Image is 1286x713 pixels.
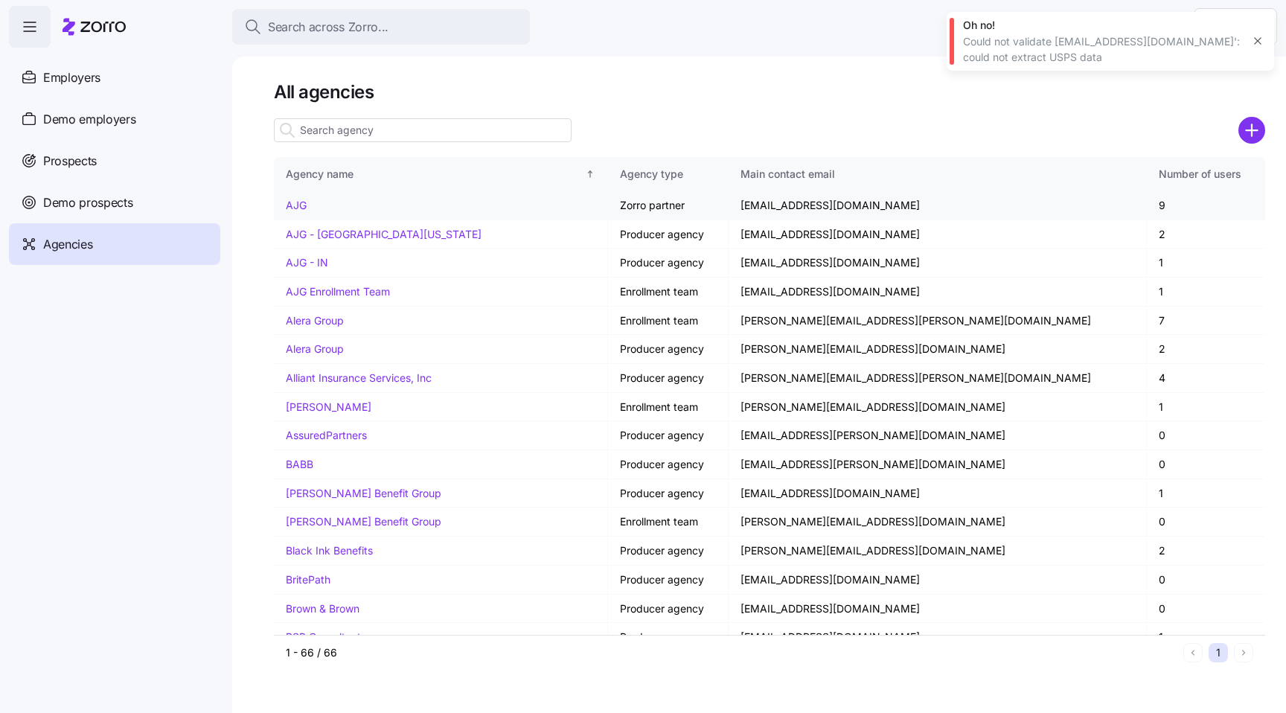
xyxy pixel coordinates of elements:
[1159,166,1253,182] div: Number of users
[608,537,729,566] td: Producer agency
[286,573,330,586] a: BritePath
[729,566,1146,595] td: [EMAIL_ADDRESS][DOMAIN_NAME]
[286,400,371,413] a: [PERSON_NAME]
[1147,450,1265,479] td: 0
[1234,643,1253,662] button: Next page
[286,544,373,557] a: Black Ink Benefits
[729,393,1146,422] td: [PERSON_NAME][EMAIL_ADDRESS][DOMAIN_NAME]
[740,166,1133,182] div: Main contact email
[1238,117,1265,144] svg: add icon
[620,166,717,182] div: Agency type
[608,623,729,652] td: Producer agency
[608,307,729,336] td: Enrollment team
[286,630,366,643] a: BSB Consultants
[286,515,441,528] a: [PERSON_NAME] Benefit Group
[608,191,729,220] td: Zorro partner
[1147,307,1265,336] td: 7
[1147,421,1265,450] td: 0
[963,34,1241,65] div: Could not validate [EMAIL_ADDRESS][DOMAIN_NAME]': could not extract USPS data
[286,602,359,615] a: Brown & Brown
[9,182,220,223] a: Demo prospects
[286,645,1177,660] div: 1 - 66 / 66
[286,256,328,269] a: AJG - IN
[1147,479,1265,508] td: 1
[274,157,608,191] th: Agency nameSorted ascending
[729,364,1146,393] td: [PERSON_NAME][EMAIL_ADDRESS][PERSON_NAME][DOMAIN_NAME]
[729,479,1146,508] td: [EMAIL_ADDRESS][DOMAIN_NAME]
[274,118,572,142] input: Search agency
[286,458,313,470] a: BABB
[608,278,729,307] td: Enrollment team
[729,307,1146,336] td: [PERSON_NAME][EMAIL_ADDRESS][PERSON_NAME][DOMAIN_NAME]
[9,140,220,182] a: Prospects
[1147,335,1265,364] td: 2
[43,235,92,254] span: Agencies
[9,98,220,140] a: Demo employers
[1147,595,1265,624] td: 0
[286,314,344,327] a: Alera Group
[608,220,729,249] td: Producer agency
[43,68,100,87] span: Employers
[1147,537,1265,566] td: 2
[1209,643,1228,662] button: 1
[1147,508,1265,537] td: 0
[608,450,729,479] td: Producer agency
[729,335,1146,364] td: [PERSON_NAME][EMAIL_ADDRESS][DOMAIN_NAME]
[608,479,729,508] td: Producer agency
[608,335,729,364] td: Producer agency
[286,342,344,355] a: Alera Group
[729,450,1146,479] td: [EMAIL_ADDRESS][PERSON_NAME][DOMAIN_NAME]
[1183,643,1203,662] button: Previous page
[274,80,1265,103] h1: All agencies
[608,508,729,537] td: Enrollment team
[286,371,432,384] a: Alliant Insurance Services, Inc
[729,220,1146,249] td: [EMAIL_ADDRESS][DOMAIN_NAME]
[1147,249,1265,278] td: 1
[268,18,388,36] span: Search across Zorro...
[1147,623,1265,652] td: 1
[1147,566,1265,595] td: 0
[286,487,441,499] a: [PERSON_NAME] Benefit Group
[963,18,1241,33] div: Oh no!
[608,249,729,278] td: Producer agency
[286,228,482,240] a: AJG - [GEOGRAPHIC_DATA][US_STATE]
[9,223,220,265] a: Agencies
[1147,220,1265,249] td: 2
[9,57,220,98] a: Employers
[729,623,1146,652] td: [EMAIL_ADDRESS][DOMAIN_NAME]
[729,595,1146,624] td: [EMAIL_ADDRESS][DOMAIN_NAME]
[43,110,136,129] span: Demo employers
[585,169,595,179] div: Sorted ascending
[286,429,367,441] a: AssuredPartners
[729,421,1146,450] td: [EMAIL_ADDRESS][PERSON_NAME][DOMAIN_NAME]
[608,393,729,422] td: Enrollment team
[286,285,390,298] a: AJG Enrollment Team
[1147,191,1265,220] td: 9
[729,249,1146,278] td: [EMAIL_ADDRESS][DOMAIN_NAME]
[286,199,307,211] a: AJG
[608,421,729,450] td: Producer agency
[608,566,729,595] td: Producer agency
[608,595,729,624] td: Producer agency
[43,194,133,212] span: Demo prospects
[286,166,582,182] div: Agency name
[729,508,1146,537] td: [PERSON_NAME][EMAIL_ADDRESS][DOMAIN_NAME]
[43,152,97,170] span: Prospects
[729,191,1146,220] td: [EMAIL_ADDRESS][DOMAIN_NAME]
[608,364,729,393] td: Producer agency
[729,537,1146,566] td: [PERSON_NAME][EMAIL_ADDRESS][DOMAIN_NAME]
[729,278,1146,307] td: [EMAIL_ADDRESS][DOMAIN_NAME]
[1147,278,1265,307] td: 1
[1147,364,1265,393] td: 4
[232,9,530,45] button: Search across Zorro...
[1147,393,1265,422] td: 1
